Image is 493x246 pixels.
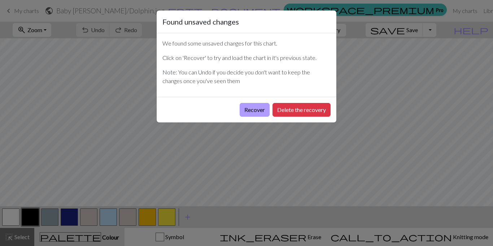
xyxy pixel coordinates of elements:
[162,16,239,27] h5: Found unsaved changes
[272,103,331,117] button: Delete the recovery
[162,53,331,62] p: Click on 'Recover' to try and load the chart in it's previous state.
[240,103,270,117] button: Recover
[162,68,331,85] p: Note: You can Undo if you decide you don't want to keep the changes once you've seen them
[162,39,331,48] p: We found some unsaved changes for this chart.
